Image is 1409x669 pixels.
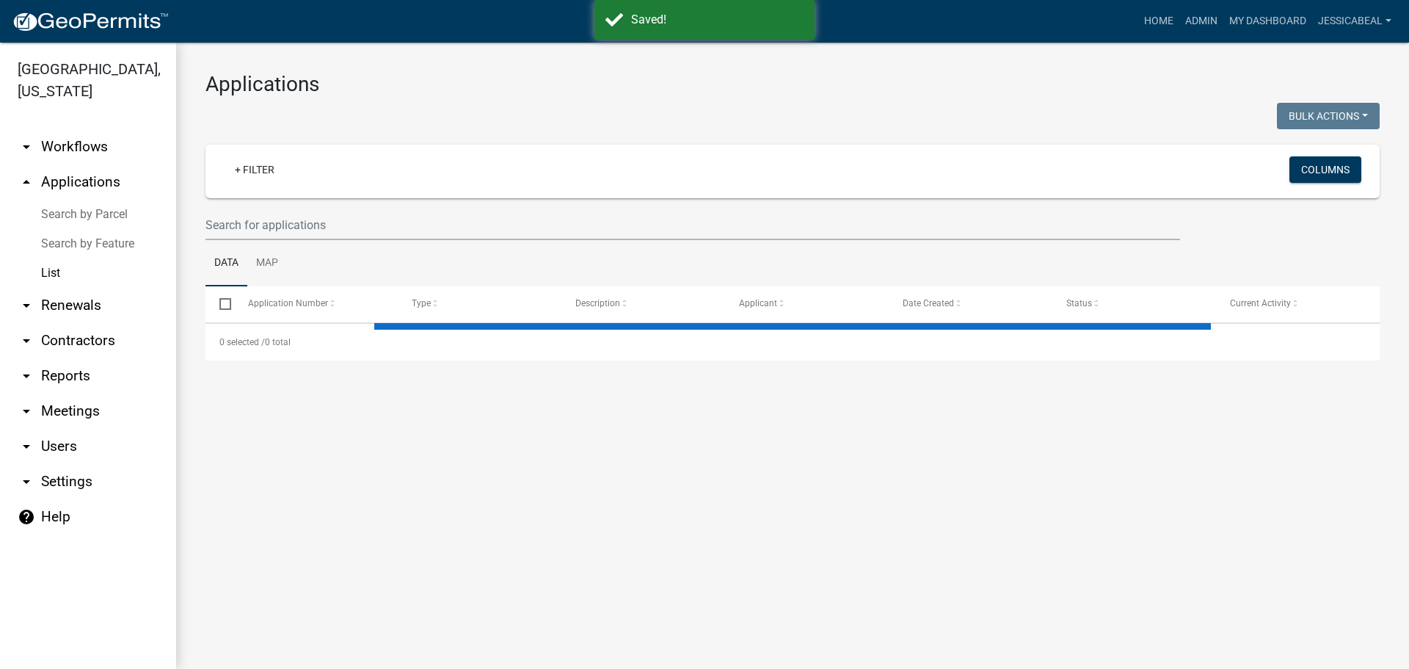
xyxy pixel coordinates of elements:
[18,173,35,191] i: arrow_drop_up
[18,138,35,156] i: arrow_drop_down
[18,297,35,314] i: arrow_drop_down
[1138,7,1179,35] a: Home
[725,286,889,322] datatable-header-cell: Applicant
[1289,156,1361,183] button: Columns
[18,402,35,420] i: arrow_drop_down
[1277,103,1380,129] button: Bulk Actions
[205,324,1380,361] div: 0 total
[1052,286,1216,322] datatable-header-cell: Status
[903,298,954,308] span: Date Created
[223,156,286,183] a: + Filter
[248,298,328,308] span: Application Number
[561,286,725,322] datatable-header-cell: Description
[1230,298,1291,308] span: Current Activity
[205,72,1380,97] h3: Applications
[205,210,1180,240] input: Search for applications
[575,298,620,308] span: Description
[18,508,35,526] i: help
[889,286,1052,322] datatable-header-cell: Date Created
[739,298,777,308] span: Applicant
[1066,298,1092,308] span: Status
[219,337,265,347] span: 0 selected /
[1223,7,1312,35] a: My Dashboard
[18,438,35,455] i: arrow_drop_down
[18,367,35,385] i: arrow_drop_down
[1312,7,1397,35] a: JessicaBeal
[1216,286,1380,322] datatable-header-cell: Current Activity
[233,286,397,322] datatable-header-cell: Application Number
[18,473,35,491] i: arrow_drop_down
[412,298,431,308] span: Type
[205,240,247,287] a: Data
[247,240,287,287] a: Map
[631,11,804,29] div: Saved!
[18,332,35,350] i: arrow_drop_down
[205,286,233,322] datatable-header-cell: Select
[397,286,561,322] datatable-header-cell: Type
[1179,7,1223,35] a: Admin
